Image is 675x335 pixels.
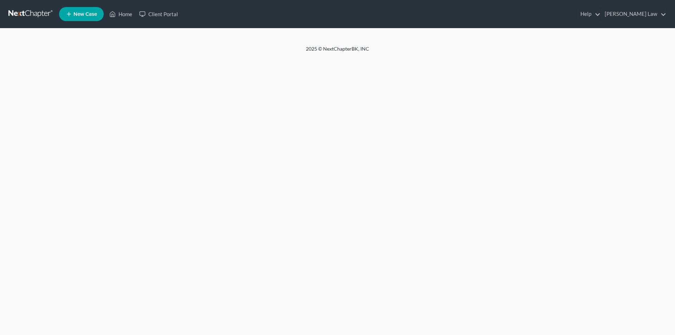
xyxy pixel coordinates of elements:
[577,8,600,20] a: Help
[601,8,666,20] a: [PERSON_NAME] Law
[106,8,136,20] a: Home
[136,8,181,20] a: Client Portal
[137,45,538,58] div: 2025 © NextChapterBK, INC
[59,7,104,21] new-legal-case-button: New Case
